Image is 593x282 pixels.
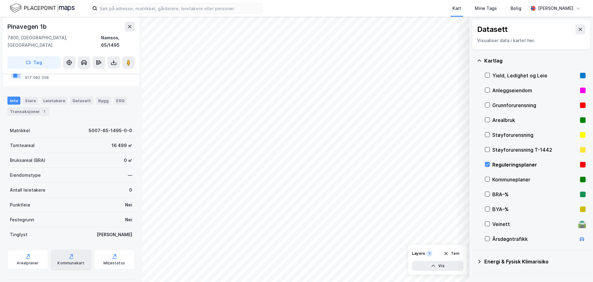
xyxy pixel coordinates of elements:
[492,220,576,228] div: Veinett
[7,107,50,116] div: Transaksjoner
[492,131,578,139] div: Støyforurensning
[452,5,461,12] div: Kart
[97,4,262,13] input: Søk på adresse, matrikkel, gårdeiere, leietakere eller personer
[57,261,84,266] div: Kommunekart
[89,127,132,134] div: 5007-65-1495-0-0
[97,231,132,238] div: [PERSON_NAME]
[492,87,578,94] div: Anleggseiendom
[578,220,586,228] div: 🛣️
[7,22,48,32] div: Pinavegen 1b
[124,157,132,164] div: 0 ㎡
[101,34,135,49] div: Namsos, 65/1495
[10,3,75,14] img: logo.f888ab2527a4732fd821a326f86c7f29.svg
[10,142,35,149] div: Tomteareal
[41,108,47,115] div: 1
[492,102,578,109] div: Grunnforurensning
[10,127,30,134] div: Matrikkel
[10,157,45,164] div: Bruksareal (BRA)
[7,56,61,69] button: Tag
[426,250,432,257] div: 1
[10,201,30,209] div: Punktleie
[477,37,585,44] div: Visualiser data i kartet her.
[23,97,38,105] div: Eiere
[492,72,578,79] div: Yield, Ledighet og Leie
[10,171,41,179] div: Eiendomstype
[41,97,68,105] div: Leietakere
[25,75,49,80] div: 917 082 308
[114,97,127,105] div: ESG
[492,235,576,243] div: Årsdøgntrafikk
[492,176,578,183] div: Kommuneplaner
[412,251,425,256] div: Layers
[103,261,125,266] div: Miljøstatus
[96,97,111,105] div: Bygg
[10,231,27,238] div: Tinglyst
[562,252,593,282] div: Kontrollprogram for chat
[477,24,508,34] div: Datasett
[475,5,497,12] div: Mine Tags
[484,258,586,265] div: Energi & Fysisk Klimarisiko
[492,191,578,198] div: BRA–%
[511,5,521,12] div: Bolig
[538,5,573,12] div: [PERSON_NAME]
[492,161,578,168] div: Reguleringsplaner
[70,97,93,105] div: Datasett
[562,252,593,282] iframe: Chat Widget
[125,201,132,209] div: Nei
[111,142,132,149] div: 16 499 ㎡
[125,216,132,223] div: Nei
[492,146,578,154] div: Støyforurensning T-1442
[412,261,463,271] button: Vis
[439,249,463,258] button: Tøm
[129,186,132,194] div: 0
[7,34,101,49] div: 7800, [GEOGRAPHIC_DATA], [GEOGRAPHIC_DATA]
[128,171,132,179] div: —
[484,57,586,64] div: Kartlag
[10,186,45,194] div: Antall leietakere
[10,216,34,223] div: Festegrunn
[7,97,20,105] div: Info
[492,116,578,124] div: Arealbruk
[17,261,39,266] div: Arealplaner
[492,206,578,213] div: BYA–%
